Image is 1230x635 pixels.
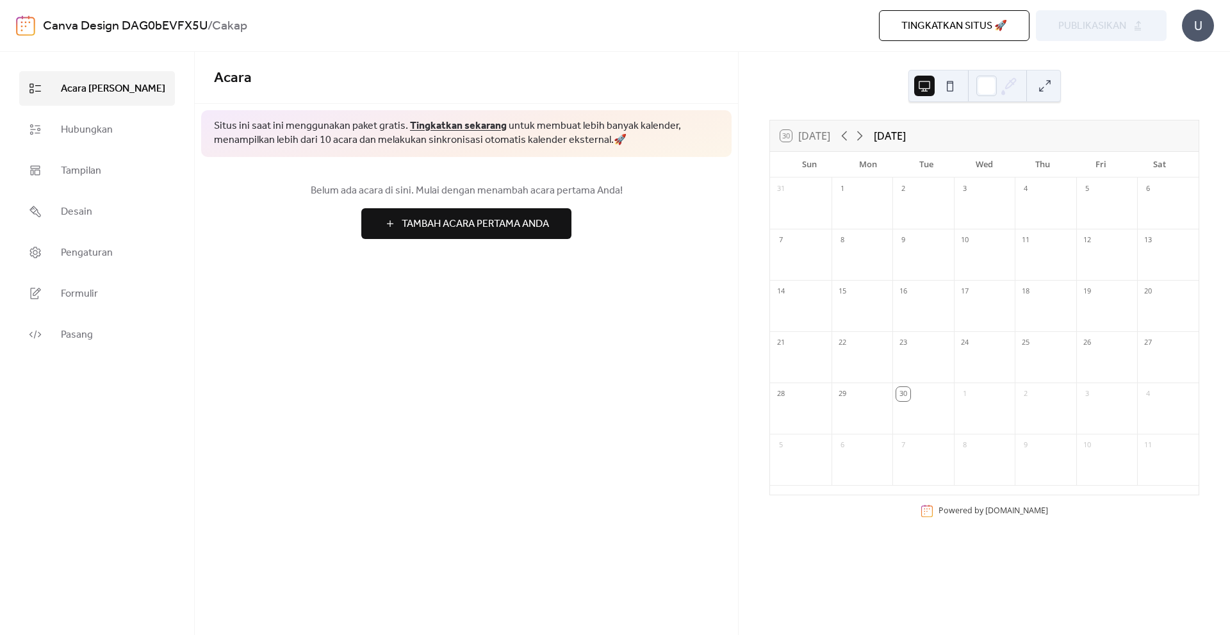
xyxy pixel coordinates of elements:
[958,438,972,452] div: 8
[835,336,849,350] div: 22
[896,438,910,452] div: 7
[1019,336,1033,350] div: 25
[212,14,247,38] b: Cakap
[958,336,972,350] div: 24
[874,128,906,144] div: [DATE]
[774,438,788,452] div: 5
[774,387,788,401] div: 28
[61,327,93,343] span: Pasang
[19,153,175,188] a: Tampilan
[1013,152,1072,177] div: Thu
[1141,285,1155,299] div: 20
[1080,182,1094,196] div: 5
[835,285,849,299] div: 15
[402,217,549,232] span: Tambah Acara Pertama Anda
[1080,387,1094,401] div: 3
[896,233,910,247] div: 9
[214,208,719,239] a: Tambah Acara Pertama Anda
[774,233,788,247] div: 7
[1080,233,1094,247] div: 12
[835,387,849,401] div: 29
[61,163,101,179] span: Tampilan
[958,182,972,196] div: 3
[1080,438,1094,452] div: 10
[958,387,972,401] div: 1
[1141,182,1155,196] div: 6
[361,208,571,239] button: Tambah Acara Pertama Anda
[955,152,1013,177] div: Wed
[61,204,92,220] span: Desain
[839,152,897,177] div: Mon
[897,152,955,177] div: Tue
[1019,387,1033,401] div: 2
[1141,387,1155,401] div: 4
[901,19,1007,34] span: Tingkatkan situs 🚀
[958,285,972,299] div: 17
[1072,152,1130,177] div: Fri
[61,81,165,97] span: Acara [PERSON_NAME]
[208,14,212,38] b: /
[1080,285,1094,299] div: 19
[774,182,788,196] div: 31
[19,317,175,352] a: Pasang
[896,387,910,401] div: 30
[214,183,719,199] span: Belum ada acara di sini. Mulai dengan menambah acara pertama Anda!
[19,194,175,229] a: Desain
[896,182,910,196] div: 2
[214,119,719,148] span: Situs ini saat ini menggunakan paket gratis. untuk membuat lebih banyak kalender, menampilkan leb...
[1141,438,1155,452] div: 11
[1019,438,1033,452] div: 9
[939,505,1048,516] div: Powered by
[43,14,208,38] a: Canva Design DAG0bEVFX5U
[835,233,849,247] div: 8
[1019,285,1033,299] div: 18
[1080,336,1094,350] div: 26
[985,505,1048,516] a: [DOMAIN_NAME]
[780,152,839,177] div: Sun
[19,71,175,106] a: Acara [PERSON_NAME]
[1182,10,1214,42] div: U
[835,438,849,452] div: 6
[1130,152,1188,177] div: Sat
[896,336,910,350] div: 23
[61,245,113,261] span: Pengaturan
[835,182,849,196] div: 1
[1141,336,1155,350] div: 27
[1019,182,1033,196] div: 4
[879,10,1029,41] button: Tingkatkan situs 🚀
[19,235,175,270] a: Pengaturan
[896,285,910,299] div: 16
[958,233,972,247] div: 10
[61,122,113,138] span: Hubungkan
[1141,233,1155,247] div: 13
[1019,233,1033,247] div: 11
[19,276,175,311] a: Formulir
[774,285,788,299] div: 14
[214,64,252,92] span: Acara
[774,336,788,350] div: 21
[61,286,98,302] span: Formulir
[16,15,35,36] img: logo
[19,112,175,147] a: Hubungkan
[410,116,507,136] a: Tingkatkan sekarang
